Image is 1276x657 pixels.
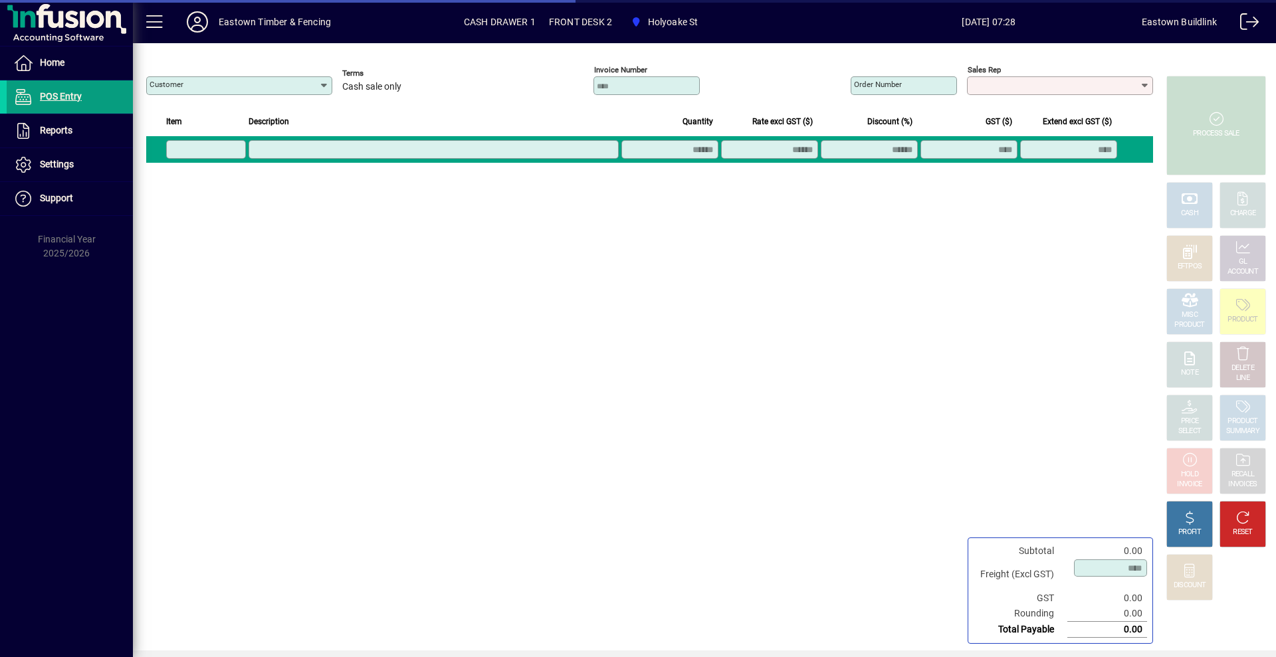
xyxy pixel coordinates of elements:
div: HOLD [1181,470,1198,480]
div: SELECT [1178,426,1202,436]
mat-label: Customer [150,80,183,89]
span: POS Entry [40,91,82,102]
td: Freight (Excl GST) [974,559,1067,591]
td: 0.00 [1067,606,1147,622]
div: LINE [1236,373,1249,383]
span: FRONT DESK 2 [549,11,612,33]
a: Support [7,182,133,215]
td: Subtotal [974,543,1067,559]
mat-label: Invoice number [594,65,647,74]
div: RECALL [1231,470,1255,480]
span: Item [166,114,182,129]
div: PRODUCT [1174,320,1204,330]
td: 0.00 [1067,591,1147,606]
span: Extend excl GST ($) [1043,114,1112,129]
td: Rounding [974,606,1067,622]
span: CASH DRAWER 1 [464,11,536,33]
div: DISCOUNT [1174,581,1206,591]
div: EFTPOS [1178,262,1202,272]
span: Description [249,114,289,129]
div: MISC [1182,310,1198,320]
a: Home [7,47,133,80]
div: NOTE [1181,368,1198,378]
div: RESET [1233,527,1253,537]
td: GST [974,591,1067,606]
div: INVOICE [1177,480,1202,490]
button: Profile [176,10,219,34]
span: Discount (%) [867,114,912,129]
div: CASH [1181,209,1198,219]
mat-label: Order number [854,80,902,89]
div: PRICE [1181,417,1199,426]
div: SUMMARY [1226,426,1259,436]
a: Logout [1230,3,1259,46]
span: Support [40,193,73,203]
div: PRODUCT [1227,315,1257,325]
div: DELETE [1231,363,1254,373]
span: Holyoake St [625,10,703,34]
div: GL [1239,257,1247,267]
span: Terms [342,69,422,78]
a: Reports [7,114,133,147]
div: ACCOUNT [1227,267,1258,277]
div: PROFIT [1178,527,1201,537]
span: [DATE] 07:28 [836,11,1142,33]
mat-label: Sales rep [968,65,1001,74]
div: CHARGE [1230,209,1256,219]
div: PROCESS SALE [1193,129,1239,139]
td: 0.00 [1067,622,1147,638]
a: Settings [7,148,133,181]
td: 0.00 [1067,543,1147,559]
div: Eastown Buildlink [1142,11,1217,33]
div: Eastown Timber & Fencing [219,11,331,33]
span: Rate excl GST ($) [752,114,813,129]
span: Settings [40,159,74,169]
div: PRODUCT [1227,417,1257,426]
div: INVOICES [1228,480,1257,490]
span: Quantity [683,114,713,129]
span: GST ($) [986,114,1012,129]
td: Total Payable [974,622,1067,638]
span: Reports [40,125,72,136]
span: Cash sale only [342,82,401,92]
span: Holyoake St [648,11,698,33]
span: Home [40,57,64,68]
